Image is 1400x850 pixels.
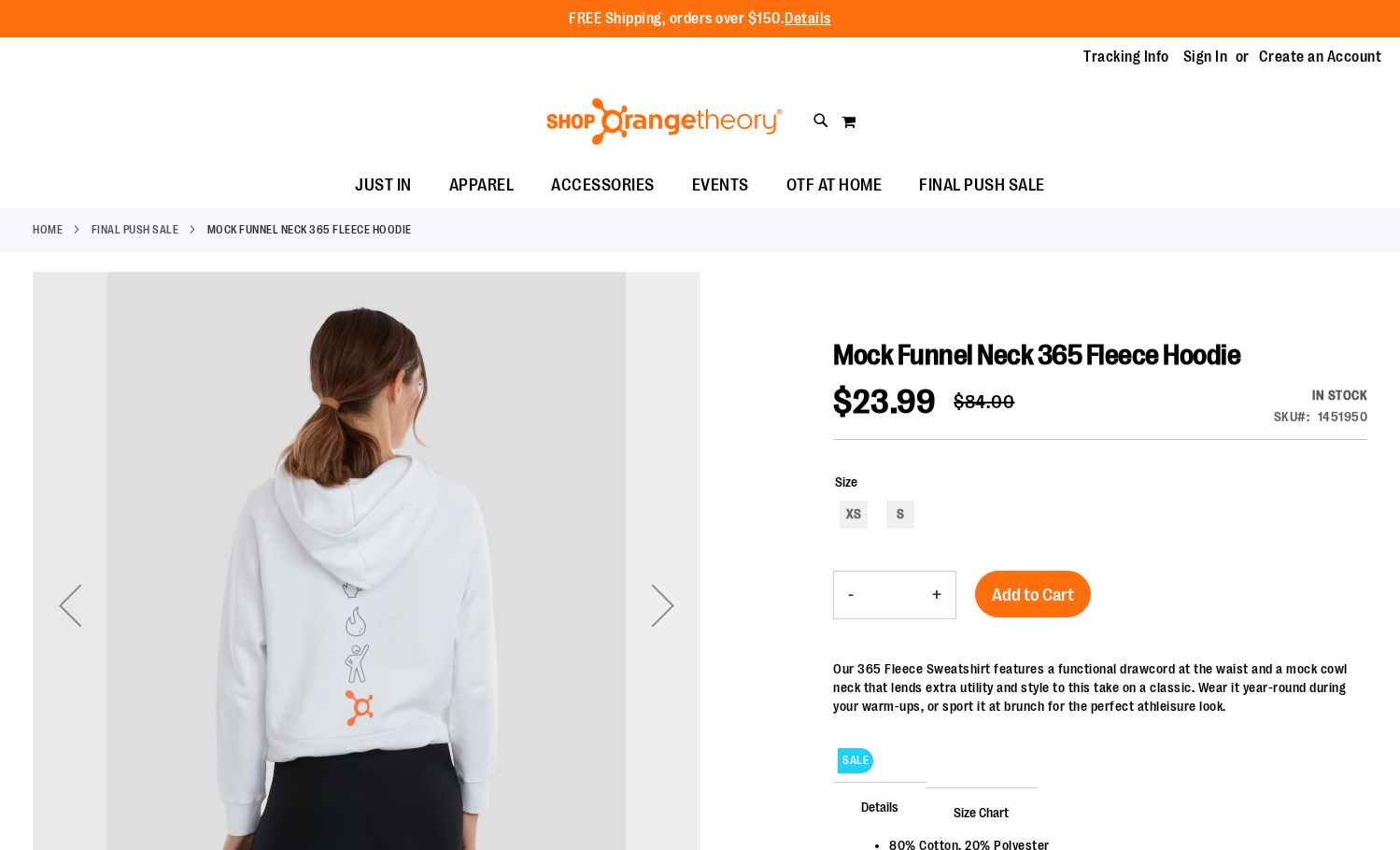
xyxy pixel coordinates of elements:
div: S [886,501,914,529]
span: Size Chart [926,787,1037,836]
img: Shop Orangetheory [544,98,785,145]
a: FINAL PUSH SALE [900,164,1064,206]
a: OTF AT HOME [768,164,901,207]
div: 1451950 [1318,407,1368,426]
span: $23.99 [833,383,935,421]
a: ACCESSORIES [532,164,673,207]
span: Add to Cart [992,585,1074,605]
a: APPAREL [431,164,533,207]
span: SALE [838,748,873,773]
a: JUST IN [336,164,431,207]
strong: SKU [1274,409,1310,424]
div: Availability [1274,386,1368,404]
div: Our 365 Fleece Sweatshirt features a functional drawcord at the waist and a mock cowl neck that l... [833,659,1367,715]
span: JUST IN [355,164,412,206]
a: Details [785,10,831,27]
p: FREE Shipping, orders over $150. [569,8,831,30]
span: OTF AT HOME [786,164,883,206]
span: Size [835,475,857,489]
button: Increase product quantity [918,572,955,618]
span: ACCESSORIES [551,164,655,206]
a: Create an Account [1259,47,1382,67]
button: Decrease product quantity [834,572,868,618]
a: FINAL PUSH SALE [92,221,179,238]
button: Add to Cart [975,571,1091,617]
span: APPAREL [449,164,515,206]
div: XS [840,501,868,529]
span: EVENTS [692,164,749,206]
a: Sign In [1183,47,1228,67]
span: $84.00 [954,391,1014,413]
strong: Mock Funnel Neck 365 Fleece Hoodie [207,221,412,238]
div: In stock [1274,386,1368,404]
a: Tracking Info [1083,47,1169,67]
a: EVENTS [673,164,768,207]
span: FINAL PUSH SALE [919,164,1045,206]
input: Product quantity [868,573,918,617]
span: Mock Funnel Neck 365 Fleece Hoodie [833,339,1240,371]
a: Home [33,221,63,238]
span: Details [833,782,926,830]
